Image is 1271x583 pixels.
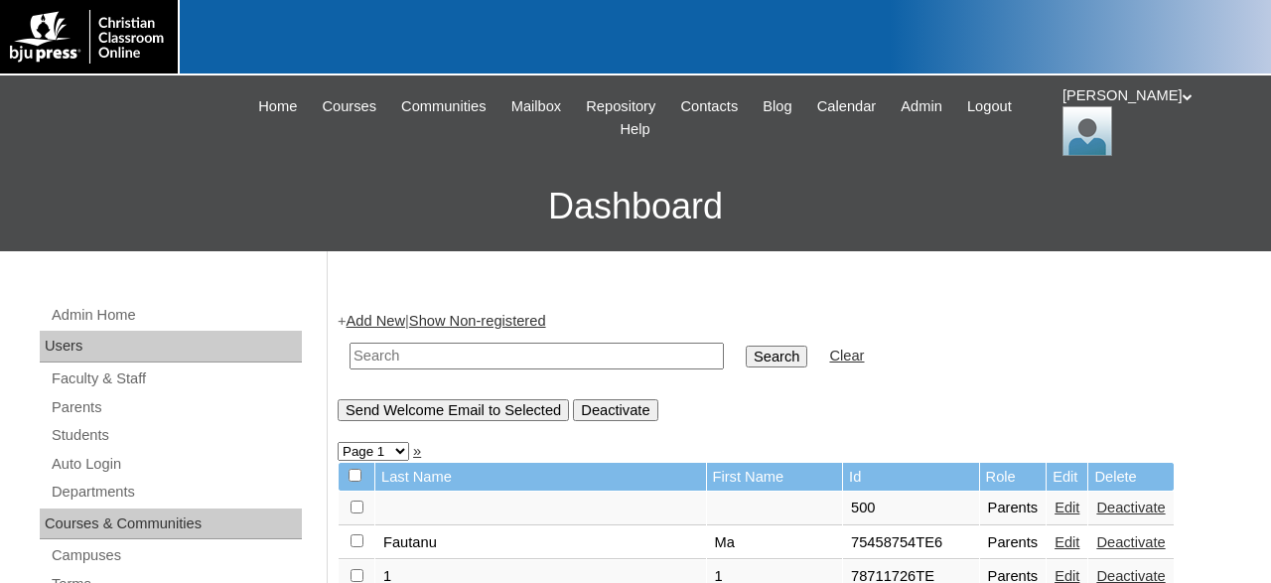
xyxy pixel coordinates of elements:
a: Parents [50,395,302,420]
td: Parents [980,492,1047,525]
a: Campuses [50,543,302,568]
td: Last Name [375,463,706,492]
a: » [413,443,421,459]
a: Contacts [670,95,748,118]
a: Departments [50,480,302,505]
a: Logout [957,95,1022,118]
div: Courses & Communities [40,509,302,540]
a: Repository [576,95,665,118]
a: Communities [391,95,496,118]
a: Admin Home [50,303,302,328]
td: Parents [980,526,1047,560]
input: Search [350,343,724,369]
span: Calendar [817,95,876,118]
a: Blog [753,95,801,118]
span: Repository [586,95,655,118]
a: Auto Login [50,452,302,477]
span: Mailbox [511,95,562,118]
a: Calendar [807,95,886,118]
td: First Name [707,463,843,492]
span: Blog [763,95,791,118]
a: Students [50,423,302,448]
a: Faculty & Staff [50,366,302,391]
img: Jonelle Rodriguez [1062,106,1112,156]
td: 500 [843,492,979,525]
span: Communities [401,95,487,118]
span: Courses [322,95,376,118]
div: Users [40,331,302,363]
div: + | [338,311,1251,421]
a: Home [248,95,307,118]
span: Help [620,118,649,141]
a: Add New [347,313,405,329]
span: Home [258,95,297,118]
a: Deactivate [1096,534,1165,550]
input: Deactivate [573,399,657,421]
a: Courses [312,95,386,118]
input: Send Welcome Email to Selected [338,399,569,421]
input: Search [746,346,807,367]
a: Show Non-registered [409,313,546,329]
a: Clear [829,348,864,364]
td: 75458754TE6 [843,526,979,560]
td: Role [980,463,1047,492]
td: Ma [707,526,843,560]
h3: Dashboard [10,162,1261,251]
td: Delete [1088,463,1173,492]
span: Contacts [680,95,738,118]
div: [PERSON_NAME] [1062,85,1251,156]
span: Admin [901,95,942,118]
img: logo-white.png [10,10,168,64]
td: Id [843,463,979,492]
span: Logout [967,95,1012,118]
a: Admin [891,95,952,118]
a: Help [610,118,659,141]
a: Mailbox [501,95,572,118]
a: Deactivate [1096,500,1165,515]
td: Fautanu [375,526,706,560]
td: Edit [1047,463,1087,492]
a: Edit [1055,534,1079,550]
a: Edit [1055,500,1079,515]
